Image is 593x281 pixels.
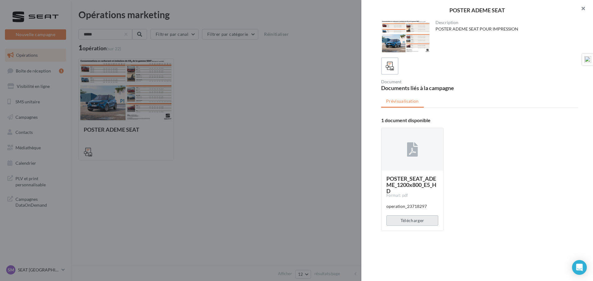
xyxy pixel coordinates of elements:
div: Open Intercom Messenger [572,260,587,275]
div: POSTER ADEME SEAT POUR IMPRESSION [435,26,574,32]
div: POSTER ADEME SEAT [371,7,583,13]
span: POSTER_SEAT_ADEME_1200x800_E5_HD [386,175,436,194]
div: Format: pdf [386,193,438,198]
div: Document [381,80,477,84]
div: Description [435,20,574,25]
div: 1 document disponible [381,118,578,123]
div: operation_23718297 [386,203,438,209]
div: Documents liés à la campagne [381,85,477,91]
button: Télécharger [386,215,438,226]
